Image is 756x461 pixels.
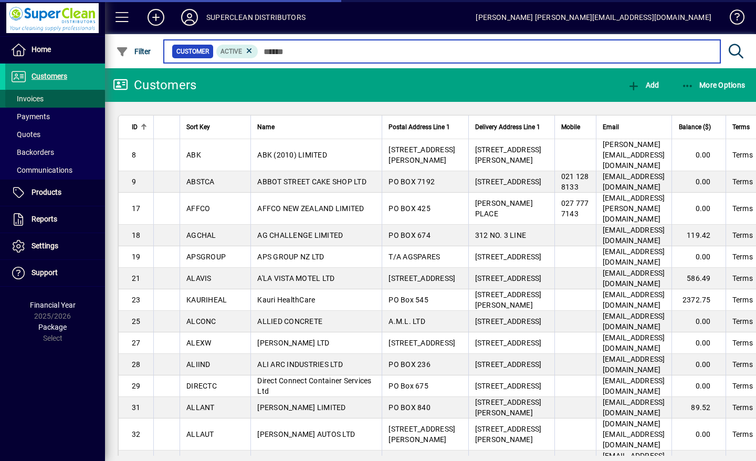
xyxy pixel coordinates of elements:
span: Terms [732,316,753,327]
span: 17 [132,204,141,213]
span: 027 777 7143 [561,199,589,218]
span: [STREET_ADDRESS] [475,253,542,261]
span: DIRECTC [186,382,217,390]
span: [PERSON_NAME][EMAIL_ADDRESS][DOMAIN_NAME] [603,140,665,170]
button: Profile [173,8,206,27]
span: Quotes [10,130,40,139]
span: Terms [732,230,753,240]
span: [EMAIL_ADDRESS][DOMAIN_NAME] [603,226,665,245]
td: 0.00 [671,418,726,450]
span: 31 [132,403,141,412]
div: ID [132,121,147,133]
span: Customer [176,46,209,57]
a: Settings [5,233,105,259]
span: 28 [132,360,141,369]
span: 27 [132,339,141,347]
span: ALCONC [186,317,216,326]
span: A'LA VISTA MOTEL LTD [257,274,334,282]
a: Home [5,37,105,63]
td: 89.52 [671,397,726,418]
span: [DOMAIN_NAME][EMAIL_ADDRESS][DOMAIN_NAME] [603,420,665,449]
span: ABK (2010) LIMITED [257,151,327,159]
span: [STREET_ADDRESS][PERSON_NAME] [475,398,542,417]
span: 25 [132,317,141,326]
div: Name [257,121,375,133]
button: Add [139,8,173,27]
span: More Options [681,81,745,89]
span: Mobile [561,121,580,133]
span: 21 [132,274,141,282]
span: Reports [31,215,57,223]
span: Backorders [10,148,54,156]
span: AGCHAL [186,231,216,239]
span: Support [31,268,58,277]
div: Customers [113,77,196,93]
span: [EMAIL_ADDRESS][DOMAIN_NAME] [603,269,665,288]
span: [PERSON_NAME] LIMITED [257,403,345,412]
span: [STREET_ADDRESS][PERSON_NAME] [475,290,542,309]
a: Knowledge Base [722,2,743,36]
a: Invoices [5,90,105,108]
div: Balance ($) [678,121,720,133]
span: [EMAIL_ADDRESS][DOMAIN_NAME] [603,312,665,331]
div: Email [603,121,665,133]
span: Filter [116,47,151,56]
span: PO BOX 840 [388,403,430,412]
span: PO BOX 7192 [388,177,435,186]
span: 312 NO. 3 LINE [475,231,527,239]
span: [EMAIL_ADDRESS][PERSON_NAME][DOMAIN_NAME] [603,194,665,223]
span: [STREET_ADDRESS] [475,177,542,186]
span: AG CHALLENGE LIMITED [257,231,343,239]
td: 2372.75 [671,289,726,311]
a: Payments [5,108,105,125]
span: ABK [186,151,201,159]
span: ALEXW [186,339,211,347]
span: Terms [732,150,753,160]
span: Sort Key [186,121,210,133]
span: [EMAIL_ADDRESS][DOMAIN_NAME] [603,247,665,266]
a: Communications [5,161,105,179]
button: More Options [679,76,748,95]
span: AFFCO [186,204,210,213]
span: Balance ($) [679,121,711,133]
span: [STREET_ADDRESS] [475,360,542,369]
span: ALI ARC INDUSTRIES LTD [257,360,343,369]
span: Customers [31,72,67,80]
span: [PERSON_NAME] PLACE [475,199,533,218]
div: Mobile [561,121,590,133]
span: ABSTCA [186,177,215,186]
span: [STREET_ADDRESS] [475,317,542,326]
span: Invoices [10,95,44,103]
td: 119.42 [671,225,726,246]
span: [STREET_ADDRESS] [475,274,542,282]
span: ALAVIS [186,274,212,282]
span: Terms [732,338,753,348]
span: APS GROUP NZ LTD [257,253,324,261]
td: 0.00 [671,354,726,375]
span: Add [627,81,659,89]
td: 0.00 [671,171,726,193]
span: 29 [132,382,141,390]
span: Terms [732,429,753,439]
a: Reports [5,206,105,233]
button: Filter [113,42,154,61]
span: Financial Year [30,301,76,309]
span: Terms [732,381,753,391]
span: Communications [10,166,72,174]
a: Products [5,180,105,206]
span: Postal Address Line 1 [388,121,450,133]
mat-chip: Activation Status: Active [216,45,258,58]
a: Backorders [5,143,105,161]
span: [STREET_ADDRESS][PERSON_NAME] [475,425,542,444]
span: [EMAIL_ADDRESS][DOMAIN_NAME] [603,398,665,417]
span: AFFCO NEW ZEALAND LIMITED [257,204,364,213]
td: 0.00 [671,246,726,268]
span: [STREET_ADDRESS][PERSON_NAME] [475,145,542,164]
span: Terms [732,203,753,214]
span: [STREET_ADDRESS][PERSON_NAME] [388,145,455,164]
span: Delivery Address Line 1 [475,121,540,133]
a: Quotes [5,125,105,143]
span: [STREET_ADDRESS] [475,382,542,390]
span: T/A AGSPARES [388,253,440,261]
td: 0.00 [671,332,726,354]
